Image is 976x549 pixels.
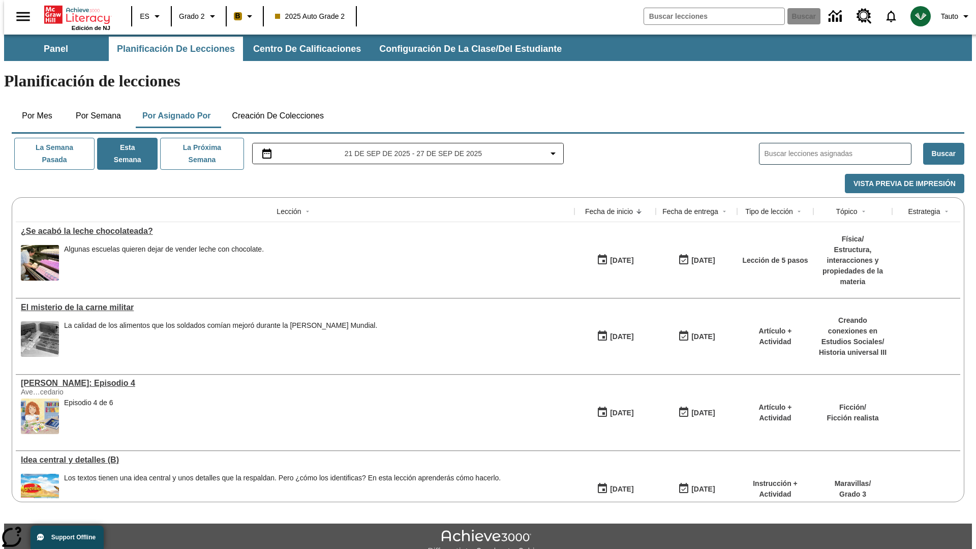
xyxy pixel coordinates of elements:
p: La calidad de los alimentos que los soldados comían mejoró durante la [PERSON_NAME] Mundial. [64,321,377,330]
button: Escoja un nuevo avatar [904,3,937,29]
span: Edición de NJ [72,25,110,31]
div: [DATE] [691,330,715,343]
button: Abrir el menú lateral [8,2,38,32]
button: La próxima semana [160,138,243,170]
div: Fecha de entrega [662,206,718,217]
span: Tauto [941,11,958,22]
div: Lección [277,206,301,217]
span: ES [140,11,149,22]
span: Panel [44,43,68,55]
span: Configuración de la clase/del estudiante [379,43,562,55]
p: Ficción / [827,402,879,413]
button: Creación de colecciones [224,104,332,128]
img: Fotografía en blanco y negro que muestra cajas de raciones de comida militares con la etiqueta U.... [21,321,59,357]
img: avatar image [910,6,931,26]
button: 09/21/25: Último día en que podrá accederse la lección [675,403,718,422]
button: Planificación de lecciones [109,37,243,61]
div: Tipo de lección [745,206,793,217]
p: Ficción realista [827,413,879,423]
input: Buscar campo [644,8,784,24]
div: Fecha de inicio [585,206,633,217]
button: Sort [940,205,953,218]
p: Artículo + Actividad [742,326,808,347]
div: ¿Se acabó la leche chocolateada? [21,227,569,236]
a: Notificaciones [878,3,904,29]
span: Support Offline [51,534,96,541]
div: Tópico [836,206,857,217]
div: [DATE] [610,254,633,267]
button: 09/21/25: Primer día en que estuvo disponible la lección [593,251,637,270]
a: Portada [44,5,110,25]
span: 21 de sep de 2025 - 27 de sep de 2025 [345,148,482,159]
div: Los textos tienen una idea central y unos detalles que la respaldan. Pero ¿cómo los identificas? ... [64,474,501,482]
div: Subbarra de navegación [4,37,571,61]
button: 09/21/25: Último día en que podrá accederse la lección [675,479,718,499]
p: Instrucción + Actividad [742,478,808,500]
button: Por semana [68,104,129,128]
button: Buscar [923,143,964,165]
button: Por asignado por [134,104,219,128]
button: Boost El color de la clase es anaranjado claro. Cambiar el color de la clase. [230,7,260,25]
img: image [21,245,59,281]
img: portada de Maravillas de tercer grado: una mariposa vuela sobre un campo y un río, con montañas a... [21,474,59,509]
div: Estrategia [908,206,940,217]
button: Sort [718,205,730,218]
div: Algunas escuelas quieren dejar de vender leche con chocolate. [64,245,264,281]
button: Sort [858,205,870,218]
span: Grado 2 [179,11,205,22]
button: Por mes [12,104,63,128]
button: 09/21/25: Último día en que podrá accederse la lección [675,327,718,346]
span: B [235,10,240,22]
p: Estructura, interacciones y propiedades de la materia [818,245,887,287]
button: Sort [301,205,314,218]
div: [DATE] [691,483,715,496]
button: 09/21/25: Primer día en que estuvo disponible la lección [593,479,637,499]
h1: Planificación de lecciones [4,72,972,90]
p: Creando conexiones en Estudios Sociales / [818,315,887,347]
div: Algunas escuelas quieren dejar de vender leche con chocolate. [64,245,264,254]
button: Esta semana [97,138,158,170]
svg: Collapse Date Range Filter [547,147,559,160]
div: Portada [44,4,110,31]
button: Grado: Grado 2, Elige un grado [175,7,223,25]
div: Episodio 4 de 6 [64,399,113,407]
button: Sort [633,205,645,218]
button: Centro de calificaciones [245,37,369,61]
div: La calidad de los alimentos que los soldados comían mejoró durante la Segunda Guerra Mundial. [64,321,377,357]
div: [DATE] [610,483,633,496]
p: Maravillas / [835,478,871,489]
button: 09/21/25: Último día en que podrá accederse la lección [675,251,718,270]
img: Elena está sentada en la mesa de clase, poniendo pegamento en un trozo de papel. Encima de la mes... [21,399,59,434]
a: Elena Menope: Episodio 4, Lecciones [21,379,569,388]
p: Grado 3 [835,489,871,500]
button: Perfil/Configuración [937,7,976,25]
button: Support Offline [30,526,104,549]
div: Episodio 4 de 6 [64,399,113,434]
span: Planificación de lecciones [117,43,235,55]
button: Panel [5,37,107,61]
div: El misterio de la carne militar [21,303,569,312]
button: 09/21/25: Primer día en que estuvo disponible la lección [593,403,637,422]
div: Los textos tienen una idea central y unos detalles que la respaldan. Pero ¿cómo los identificas? ... [64,474,501,509]
a: ¿Se acabó la leche chocolateada?, Lecciones [21,227,569,236]
div: Ave…cedario [21,388,173,396]
p: Lección de 5 pasos [742,255,808,266]
p: Artículo + Actividad [742,402,808,423]
a: El misterio de la carne militar , Lecciones [21,303,569,312]
div: [DATE] [691,254,715,267]
p: Física / [818,234,887,245]
button: Seleccione el intervalo de fechas opción del menú [257,147,560,160]
div: [DATE] [691,407,715,419]
button: 09/21/25: Primer día en que estuvo disponible la lección [593,327,637,346]
button: Configuración de la clase/del estudiante [371,37,570,61]
button: Lenguaje: ES, Selecciona un idioma [135,7,168,25]
div: Idea central y detalles (B) [21,455,569,465]
button: Vista previa de impresión [845,174,964,194]
a: Idea central y detalles (B), Lecciones [21,455,569,465]
div: [DATE] [610,407,633,419]
span: 2025 Auto Grade 2 [275,11,345,22]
